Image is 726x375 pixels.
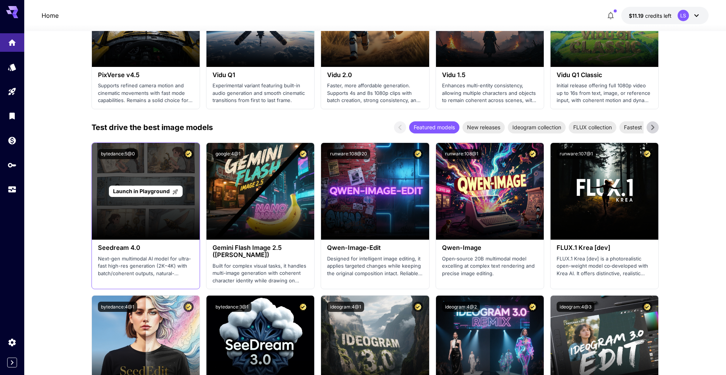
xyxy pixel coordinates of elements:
[213,71,308,79] h3: Vidu Q1
[8,36,17,45] div: Home
[213,82,308,104] p: Experimental variant featuring built-in audio generation and smooth cinematic transitions from fi...
[409,121,459,133] div: Featured models
[42,11,59,20] nav: breadcrumb
[327,149,370,159] button: runware:108@20
[213,302,251,312] button: bytedance:3@1
[8,338,17,347] div: Settings
[8,87,17,96] div: Playground
[557,244,652,251] h3: FLUX.1 Krea [dev]
[98,82,194,104] p: Supports refined camera motion and cinematic movements with fast mode capabilities. Remains a sol...
[557,255,652,277] p: FLUX.1 Krea [dev] is a photorealistic open-weight model co‑developed with Krea AI. It offers dist...
[8,136,17,145] div: Wallet
[442,255,538,277] p: Open‑source 20B multimodal model excelling at complex text rendering and precise image editing.
[462,121,505,133] div: New releases
[7,358,17,367] button: Expand sidebar
[678,10,689,21] div: LS
[442,82,538,104] p: Enhances multi-entity consistency, allowing multiple characters and objects to remain coherent ac...
[527,149,538,159] button: Certified Model – Vetted for best performance and includes a commercial license.
[645,12,672,19] span: credits left
[8,185,17,194] div: Usage
[98,244,194,251] h3: Seedream 4.0
[442,244,538,251] h3: Qwen-Image
[409,123,459,131] span: Featured models
[298,302,308,312] button: Certified Model – Vetted for best performance and includes a commercial license.
[442,149,481,159] button: runware:108@1
[327,255,423,277] p: Designed for intelligent image editing, it applies targeted changes while keeping the original co...
[206,143,314,240] img: alt
[327,82,423,104] p: Faster, more affordable generation. Supports 4s and 8s 1080p clips with batch creation, strong co...
[98,149,138,159] button: bytedance:5@0
[42,11,59,20] a: Home
[413,149,423,159] button: Certified Model – Vetted for best performance and includes a commercial license.
[629,12,645,19] span: $11.19
[8,160,17,170] div: API Keys
[527,302,538,312] button: Certified Model – Vetted for best performance and includes a commercial license.
[327,302,364,312] button: ideogram:4@1
[442,302,480,312] button: ideogram:4@2
[621,7,709,24] button: $11.1903LS
[442,71,538,79] h3: Vidu 1.5
[642,302,652,312] button: Certified Model – Vetted for best performance and includes a commercial license.
[413,302,423,312] button: Certified Model – Vetted for best performance and includes a commercial license.
[508,123,566,131] span: Ideogram collection
[462,123,505,131] span: New releases
[629,12,672,20] div: $11.1903
[213,149,244,159] button: google:4@1
[557,82,652,104] p: Initial release offering full 1080p video up to 16s from text, image, or reference input, with co...
[619,121,666,133] div: Fastest models
[436,143,544,240] img: alt
[98,71,194,79] h3: PixVerse v4.5
[642,149,652,159] button: Certified Model – Vetted for best performance and includes a commercial license.
[327,71,423,79] h3: Vidu 2.0
[98,255,194,277] p: Next-gen multimodal AI model for ultra-fast high-res generation (2K–4K) with batch/coherent outpu...
[321,143,429,240] img: alt
[183,302,194,312] button: Certified Model – Vetted for best performance and includes a commercial license.
[619,123,666,131] span: Fastest models
[113,188,170,194] span: Launch in Playground
[557,149,596,159] button: runware:107@1
[213,262,308,285] p: Built for complex visual tasks, it handles multi-image generation with coherent character identit...
[557,71,652,79] h3: Vidu Q1 Classic
[98,302,137,312] button: bytedance:4@1
[551,143,658,240] img: alt
[8,111,17,121] div: Library
[109,186,183,197] a: Launch in Playground
[298,149,308,159] button: Certified Model – Vetted for best performance and includes a commercial license.
[213,244,308,259] h3: Gemini Flash Image 2.5 ([PERSON_NAME])
[557,302,594,312] button: ideogram:4@3
[569,123,616,131] span: FLUX collection
[508,121,566,133] div: Ideogram collection
[569,121,616,133] div: FLUX collection
[327,244,423,251] h3: Qwen-Image-Edit
[183,149,194,159] button: Certified Model – Vetted for best performance and includes a commercial license.
[8,62,17,72] div: Models
[92,122,213,133] p: Test drive the best image models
